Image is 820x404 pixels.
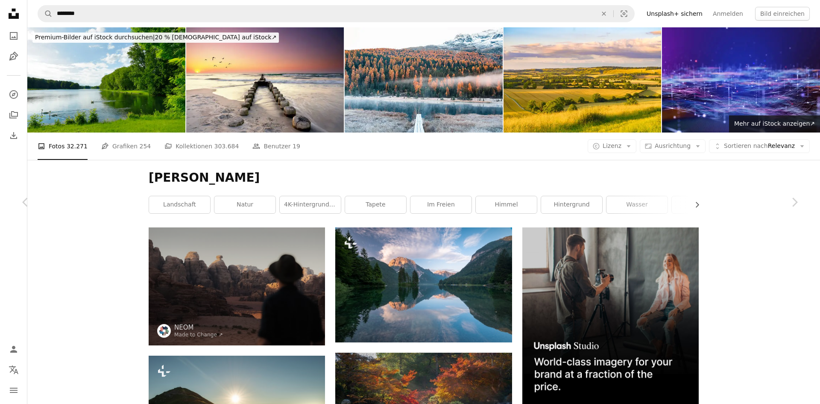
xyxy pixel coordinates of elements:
[35,34,276,41] span: 20 % [DEMOGRAPHIC_DATA] auf iStock ↗
[641,7,708,21] a: Unsplash+ sichern
[640,139,706,153] button: Ausrichtung
[38,5,635,22] form: Finden Sie Bildmaterial auf der ganzen Webseite
[174,332,223,338] a: Made to Change ↗
[149,227,325,345] img: eine Person, die vor einer Bergkette steht
[522,227,699,404] img: file-1715651741414-859baba4300dimage
[214,196,275,213] a: Natur
[149,283,325,290] a: eine Person, die vor einer Bergkette steht
[5,86,22,103] a: Entdecken
[335,281,512,289] a: Ein See, umgeben von Bergen und Bäumen unter einem bewölkten Himmel
[614,6,634,22] button: Visuelle Suche
[655,142,691,149] span: Ausrichtung
[5,341,22,358] a: Anmelden / Registrieren
[35,34,155,41] span: Premium-Bilder auf iStock durchsuchen |
[149,196,210,213] a: Landschaft
[5,382,22,399] button: Menü
[280,196,341,213] a: 4K-Hintergrundbild
[769,161,820,243] a: Weiter
[27,27,284,48] a: Premium-Bilder auf iStock durchsuchen|20 % [DEMOGRAPHIC_DATA] auf iStock↗
[708,7,748,21] a: Anmelden
[594,6,613,22] button: Löschen
[214,142,239,151] span: 303.684
[38,6,53,22] button: Unsplash suchen
[729,115,820,133] a: Mehr auf iStock anzeigen↗
[186,27,344,133] img: lange Holzbuhne über dem Meer am Ostseestrand im Sonnenuntergangslicht
[5,127,22,144] a: Bisherige Downloads
[345,27,503,133] img: Boardwalk over lake below mountains at sunrise
[724,142,768,149] span: Sortieren nach
[606,196,668,213] a: Wasser
[603,142,621,149] span: Lizenz
[709,139,810,153] button: Sortieren nachRelevanz
[672,196,733,213] a: Berg
[5,106,22,124] a: Kollektionen
[293,142,300,151] span: 19
[149,170,699,186] h1: [PERSON_NAME]
[724,142,795,150] span: Relevanz
[588,139,636,153] button: Lizenz
[174,323,223,332] a: NEOM
[504,27,662,133] img: Ivinghoe Beacon farmland agricultural field at Buckinghamshire, UK
[689,196,699,213] button: Liste nach rechts verschieben
[101,133,151,160] a: Grafiken 254
[541,196,602,213] a: Hintergrund
[662,27,820,133] img: Futuristic digital geology terrain, digital data telemetry and engineer topography with contour l...
[410,196,471,213] a: im Freien
[164,133,239,160] a: Kollektionen 303.684
[5,27,22,44] a: Fotos
[5,361,22,378] button: Sprache
[27,27,185,133] img: Kölner Stadtwald im Frühling
[335,227,512,342] img: Ein See, umgeben von Bergen und Bäumen unter einem bewölkten Himmel
[5,48,22,65] a: Grafiken
[345,196,406,213] a: Tapete
[755,7,810,21] button: Bild einreichen
[476,196,537,213] a: Himmel
[157,324,171,338] img: Zum Profil von NEOM
[252,133,300,160] a: Benutzer 19
[139,142,151,151] span: 254
[734,120,815,127] span: Mehr auf iStock anzeigen ↗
